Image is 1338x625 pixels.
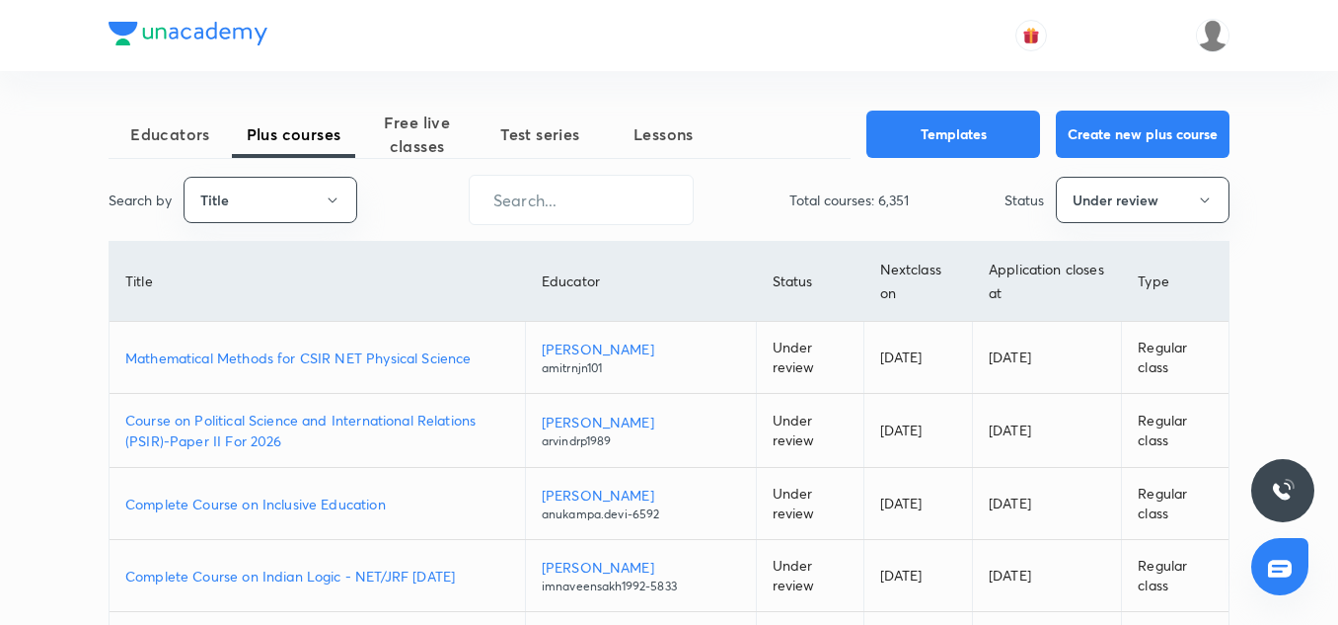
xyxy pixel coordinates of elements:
th: Application closes at [973,242,1122,322]
td: Under review [756,394,863,468]
td: Under review [756,468,863,540]
button: Under review [1056,177,1229,223]
p: amitrnjn101 [542,359,740,377]
p: [PERSON_NAME] [542,557,740,578]
p: Search by [109,190,172,210]
p: [PERSON_NAME] [542,485,740,506]
a: [PERSON_NAME]amitrnjn101 [542,339,740,377]
button: Create new plus course [1056,111,1229,158]
p: arvindrp1989 [542,432,740,450]
button: Templates [866,111,1040,158]
p: [PERSON_NAME] [542,339,740,359]
td: [DATE] [863,322,972,394]
span: Educators [109,122,232,146]
a: [PERSON_NAME]imnaveensakh1992-5833 [542,557,740,595]
p: imnaveensakh1992-5833 [542,578,740,595]
td: [DATE] [973,394,1122,468]
th: Next class on [863,242,972,322]
img: ttu [1271,479,1295,503]
img: avatar [1022,27,1040,44]
img: Anshumaan Gangrade [1196,19,1229,52]
a: Mathematical Methods for CSIR NET Physical Science [125,348,509,368]
span: Free live classes [355,111,479,158]
td: [DATE] [863,540,972,612]
a: Company Logo [109,22,267,50]
p: anukampa.devi-6592 [542,506,740,523]
td: [DATE] [863,394,972,468]
a: [PERSON_NAME]anukampa.devi-6592 [542,485,740,523]
td: Under review [756,540,863,612]
th: Title [110,242,525,322]
td: [DATE] [973,540,1122,612]
span: Lessons [602,122,725,146]
input: Search... [470,175,693,225]
span: Plus courses [232,122,355,146]
th: Educator [525,242,756,322]
a: Complete Course on Indian Logic - NET/JRF [DATE] [125,566,509,586]
a: Complete Course on Inclusive Education [125,494,509,514]
img: Company Logo [109,22,267,45]
td: [DATE] [973,322,1122,394]
td: Regular class [1122,540,1228,612]
th: Status [756,242,863,322]
td: Regular class [1122,468,1228,540]
td: Regular class [1122,394,1228,468]
td: [DATE] [973,468,1122,540]
span: Test series [479,122,602,146]
p: Total courses: 6,351 [789,190,909,210]
button: avatar [1015,20,1047,51]
th: Type [1122,242,1228,322]
td: Regular class [1122,322,1228,394]
a: [PERSON_NAME]arvindrp1989 [542,412,740,450]
a: Course on Political Science and International Relations (PSIR)-Paper II For 2026 [125,410,509,451]
p: [PERSON_NAME] [542,412,740,432]
td: [DATE] [863,468,972,540]
button: Title [184,177,357,223]
p: Status [1004,190,1044,210]
td: Under review [756,322,863,394]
